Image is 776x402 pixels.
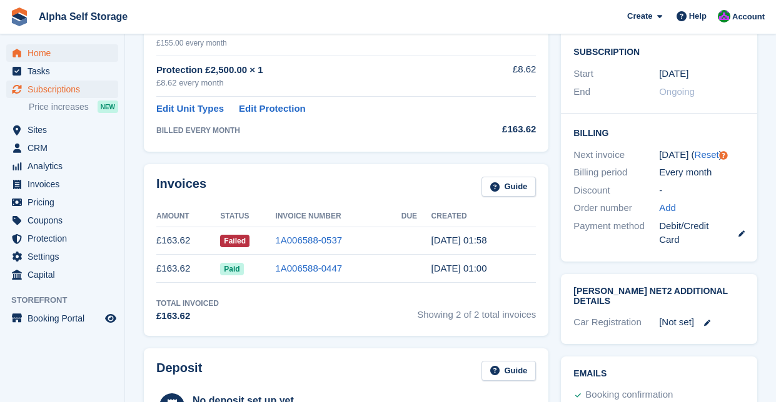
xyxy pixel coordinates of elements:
[6,121,118,139] a: menu
[220,207,275,227] th: Status
[220,235,249,247] span: Failed
[431,235,487,245] time: 2025-07-01 00:58:58 UTC
[481,361,537,381] a: Guide
[156,361,202,381] h2: Deposit
[156,309,219,323] div: £163.62
[466,16,536,56] td: £155.00
[28,230,103,247] span: Protection
[156,77,466,89] div: £8.62 every month
[156,63,466,77] div: Protection £2,500.00 × 1
[659,219,745,247] div: Debit/Credit Card
[275,263,342,273] a: 1A006588-0447
[156,207,220,227] th: Amount
[659,67,688,81] time: 2025-06-01 00:00:00 UTC
[573,165,659,180] div: Billing period
[98,100,118,113] div: NEW
[6,157,118,175] a: menu
[239,102,306,116] a: Edit Protection
[659,165,745,180] div: Every month
[275,207,401,227] th: Invoice Number
[573,287,745,306] h2: [PERSON_NAME] Net2 Additional Details
[156,255,220,283] td: £163.62
[275,235,342,245] a: 1A006588-0537
[659,148,745,162] div: [DATE] ( )
[156,177,206,197] h2: Invoices
[156,102,224,116] a: Edit Unit Types
[481,177,537,197] a: Guide
[573,184,659,198] div: Discount
[6,212,118,229] a: menu
[573,85,659,99] div: End
[6,139,118,157] a: menu
[573,67,659,81] div: Start
[573,219,659,247] div: Payment method
[659,315,745,330] div: [Not set]
[11,294,124,306] span: Storefront
[689,10,707,22] span: Help
[28,248,103,265] span: Settings
[695,149,719,160] a: Reset
[28,212,103,229] span: Coupons
[6,194,118,211] a: menu
[573,369,745,379] h2: Emails
[29,101,89,113] span: Price increases
[466,122,536,137] div: £163.62
[10,7,29,26] img: stora-icon-8386f47178a22dfd0bd8f6a31ec36ba5ce8667c1dd55bd0f319d3a0aa187defe.svg
[466,56,536,96] td: £8.62
[156,227,220,255] td: £163.62
[28,175,103,193] span: Invoices
[6,62,118,80] a: menu
[401,207,431,227] th: Due
[573,126,745,139] h2: Billing
[573,201,659,215] div: Order number
[28,121,103,139] span: Sites
[573,148,659,162] div: Next invoice
[220,263,243,275] span: Paid
[156,298,219,309] div: Total Invoiced
[28,44,103,62] span: Home
[659,201,676,215] a: Add
[6,310,118,327] a: menu
[6,81,118,98] a: menu
[573,315,659,330] div: Car Registration
[28,266,103,283] span: Capital
[431,263,487,273] time: 2025-06-01 00:00:32 UTC
[627,10,652,22] span: Create
[156,37,466,49] div: £155.00 every month
[6,266,118,283] a: menu
[6,248,118,265] a: menu
[28,194,103,211] span: Pricing
[6,44,118,62] a: menu
[103,311,118,326] a: Preview store
[659,184,745,198] div: -
[34,6,133,27] a: Alpha Self Storage
[573,45,745,57] h2: Subscription
[718,150,729,161] div: Tooltip anchor
[29,100,118,114] a: Price increases NEW
[28,139,103,157] span: CRM
[6,230,118,247] a: menu
[6,175,118,193] a: menu
[732,11,765,23] span: Account
[28,62,103,80] span: Tasks
[718,10,730,22] img: James Bambury
[156,125,466,136] div: BILLED EVERY MONTH
[28,310,103,327] span: Booking Portal
[28,157,103,175] span: Analytics
[659,86,695,97] span: Ongoing
[431,207,537,227] th: Created
[417,298,536,323] span: Showing 2 of 2 total invoices
[28,81,103,98] span: Subscriptions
